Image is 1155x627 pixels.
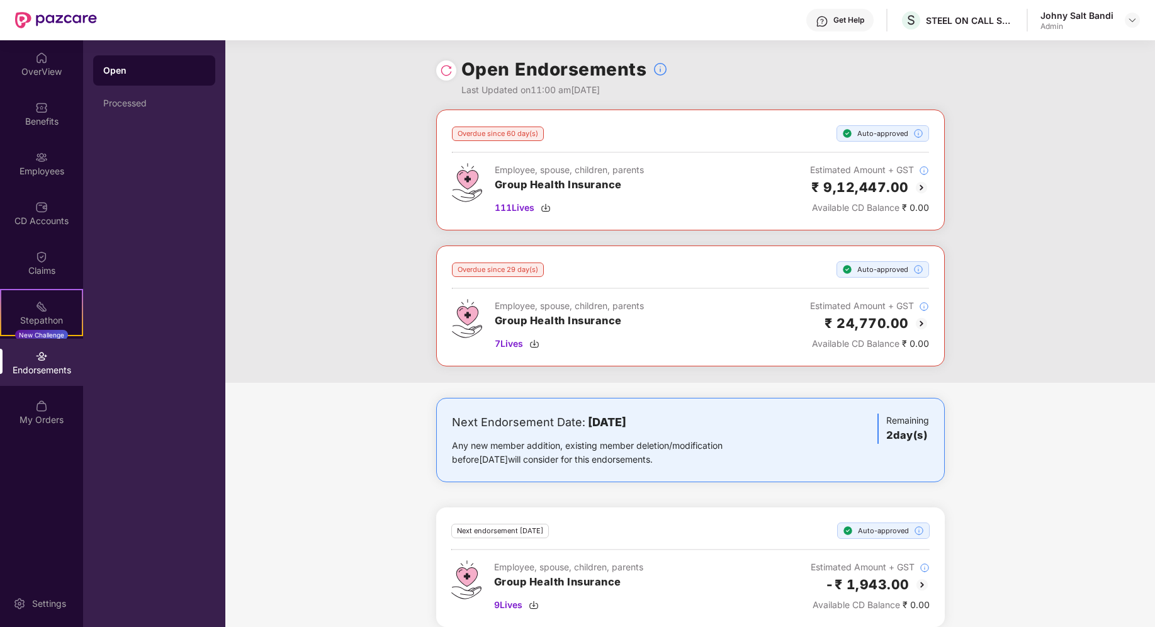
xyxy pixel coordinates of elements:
[811,560,930,574] div: Estimated Amount + GST
[1040,9,1113,21] div: Johny Salt Bandi
[440,64,453,77] img: svg+xml;base64,PHN2ZyBpZD0iUmVsb2FkLTMyeDMyIiB4bWxucz0iaHR0cDovL3d3dy53My5vcmcvMjAwMC9zdmciIHdpZH...
[529,339,539,349] img: svg+xml;base64,PHN2ZyBpZD0iRG93bmxvYWQtMzJ4MzIiIHhtbG5zPSJodHRwOi8vd3d3LnczLm9yZy8yMDAwL3N2ZyIgd2...
[35,101,48,114] img: svg+xml;base64,PHN2ZyBpZD0iQmVuZWZpdHMiIHhtbG5zPSJodHRwOi8vd3d3LnczLm9yZy8yMDAwL3N2ZyIgd2lkdGg9Ij...
[452,127,544,141] div: Overdue since 60 day(s)
[541,203,551,213] img: svg+xml;base64,PHN2ZyBpZD0iRG93bmxvYWQtMzJ4MzIiIHhtbG5zPSJodHRwOi8vd3d3LnczLm9yZy8yMDAwL3N2ZyIgd2...
[15,330,68,340] div: New Challenge
[1127,15,1137,25] img: svg+xml;base64,PHN2ZyBpZD0iRHJvcGRvd24tMzJ4MzIiIHhtbG5zPSJodHRwOi8vd3d3LnczLm9yZy8yMDAwL3N2ZyIgd2...
[35,251,48,263] img: svg+xml;base64,PHN2ZyBpZD0iQ2xhaW0iIHhtbG5zPSJodHRwOi8vd3d3LnczLm9yZy8yMDAwL3N2ZyIgd2lkdGg9IjIwIi...
[452,439,762,466] div: Any new member addition, existing member deletion/modification before [DATE] will consider for th...
[877,414,929,444] div: Remaining
[1,314,82,327] div: Stepathon
[810,337,929,351] div: ₹ 0.00
[15,12,97,28] img: New Pazcare Logo
[837,522,930,539] div: Auto-approved
[913,128,923,138] img: svg+xml;base64,PHN2ZyBpZD0iSW5mb18tXzMyeDMyIiBkYXRhLW5hbWU9IkluZm8gLSAzMngzMiIgeG1sbnM9Imh0dHA6Ly...
[813,599,900,610] span: Available CD Balance
[920,563,930,573] img: svg+xml;base64,PHN2ZyBpZD0iSW5mb18tXzMyeDMyIiBkYXRhLW5hbWU9IkluZm8gLSAzMngzMiIgeG1sbnM9Imh0dHA6Ly...
[461,55,647,83] h1: Open Endorsements
[811,598,930,612] div: ₹ 0.00
[494,560,643,574] div: Employee, spouse, children, parents
[35,300,48,313] img: svg+xml;base64,PHN2ZyB4bWxucz0iaHR0cDovL3d3dy53My5vcmcvMjAwMC9zdmciIHdpZHRoPSIyMSIgaGVpZ2h0PSIyMC...
[495,313,644,329] h3: Group Health Insurance
[913,264,923,274] img: svg+xml;base64,PHN2ZyBpZD0iSW5mb18tXzMyeDMyIiBkYXRhLW5hbWU9IkluZm8gLSAzMngzMiIgeG1sbnM9Imh0dHA6Ly...
[653,62,668,77] img: svg+xml;base64,PHN2ZyBpZD0iSW5mb18tXzMyeDMyIiBkYXRhLW5hbWU9IkluZm8gLSAzMngzMiIgeG1sbnM9Imh0dHA6Ly...
[914,180,929,195] img: svg+xml;base64,PHN2ZyBpZD0iQmFjay0yMHgyMCIgeG1sbnM9Imh0dHA6Ly93d3cudzMub3JnLzIwMDAvc3ZnIiB3aWR0aD...
[907,13,915,28] span: S
[914,316,929,331] img: svg+xml;base64,PHN2ZyBpZD0iQmFjay0yMHgyMCIgeG1sbnM9Imh0dHA6Ly93d3cudzMub3JnLzIwMDAvc3ZnIiB3aWR0aD...
[495,299,644,313] div: Employee, spouse, children, parents
[810,201,929,215] div: ₹ 0.00
[843,526,853,536] img: svg+xml;base64,PHN2ZyBpZD0iU3RlcC1Eb25lLTE2eDE2IiB4bWxucz0iaHR0cDovL3d3dy53My5vcmcvMjAwMC9zdmciIH...
[833,15,864,25] div: Get Help
[494,598,522,612] span: 9 Lives
[35,350,48,363] img: svg+xml;base64,PHN2ZyBpZD0iRW5kb3JzZW1lbnRzIiB4bWxucz0iaHR0cDovL3d3dy53My5vcmcvMjAwMC9zdmciIHdpZH...
[842,264,852,274] img: svg+xml;base64,PHN2ZyBpZD0iU3RlcC1Eb25lLTE2eDE2IiB4bWxucz0iaHR0cDovL3d3dy53My5vcmcvMjAwMC9zdmciIH...
[810,163,929,177] div: Estimated Amount + GST
[35,151,48,164] img: svg+xml;base64,PHN2ZyBpZD0iRW1wbG95ZWVzIiB4bWxucz0iaHR0cDovL3d3dy53My5vcmcvMjAwMC9zdmciIHdpZHRoPS...
[825,313,909,334] h2: ₹ 24,770.00
[812,202,899,213] span: Available CD Balance
[452,414,762,431] div: Next Endorsement Date:
[919,166,929,176] img: svg+xml;base64,PHN2ZyBpZD0iSW5mb18tXzMyeDMyIiBkYXRhLW5hbWU9IkluZm8gLSAzMngzMiIgeG1sbnM9Imh0dHA6Ly...
[103,64,205,77] div: Open
[810,299,929,313] div: Estimated Amount + GST
[35,52,48,64] img: svg+xml;base64,PHN2ZyBpZD0iSG9tZSIgeG1sbnM9Imh0dHA6Ly93d3cudzMub3JnLzIwMDAvc3ZnIiB3aWR0aD0iMjAiIG...
[13,597,26,610] img: svg+xml;base64,PHN2ZyBpZD0iU2V0dGluZy0yMHgyMCIgeG1sbnM9Imh0dHA6Ly93d3cudzMub3JnLzIwMDAvc3ZnIiB3aW...
[495,337,523,351] span: 7 Lives
[452,299,482,338] img: svg+xml;base64,PHN2ZyB4bWxucz0iaHR0cDovL3d3dy53My5vcmcvMjAwMC9zdmciIHdpZHRoPSI0Ny43MTQiIGhlaWdodD...
[915,577,930,592] img: svg+xml;base64,PHN2ZyBpZD0iQmFjay0yMHgyMCIgeG1sbnM9Imh0dHA6Ly93d3cudzMub3JnLzIwMDAvc3ZnIiB3aWR0aD...
[494,574,643,590] h3: Group Health Insurance
[452,263,544,277] div: Overdue since 29 day(s)
[495,177,644,193] h3: Group Health Insurance
[926,14,1014,26] div: STEEL ON CALL SERVICES ([GEOGRAPHIC_DATA]) PRIVATE LIMITED
[103,98,205,108] div: Processed
[812,338,899,349] span: Available CD Balance
[842,128,852,138] img: svg+xml;base64,PHN2ZyBpZD0iU3RlcC1Eb25lLTE2eDE2IiB4bWxucz0iaHR0cDovL3d3dy53My5vcmcvMjAwMC9zdmciIH...
[825,574,910,595] h2: -₹ 1,943.00
[816,15,828,28] img: svg+xml;base64,PHN2ZyBpZD0iSGVscC0zMngzMiIgeG1sbnM9Imh0dHA6Ly93d3cudzMub3JnLzIwMDAvc3ZnIiB3aWR0aD...
[837,125,929,142] div: Auto-approved
[495,201,534,215] span: 111 Lives
[588,415,626,429] b: [DATE]
[451,560,482,599] img: svg+xml;base64,PHN2ZyB4bWxucz0iaHR0cDovL3d3dy53My5vcmcvMjAwMC9zdmciIHdpZHRoPSI0Ny43MTQiIGhlaWdodD...
[461,83,668,97] div: Last Updated on 11:00 am[DATE]
[837,261,929,278] div: Auto-approved
[811,177,909,198] h2: ₹ 9,12,447.00
[1040,21,1113,31] div: Admin
[28,597,70,610] div: Settings
[35,201,48,213] img: svg+xml;base64,PHN2ZyBpZD0iQ0RfQWNjb3VudHMiIGRhdGEtbmFtZT0iQ0QgQWNjb3VudHMiIHhtbG5zPSJodHRwOi8vd3...
[452,163,482,202] img: svg+xml;base64,PHN2ZyB4bWxucz0iaHR0cDovL3d3dy53My5vcmcvMjAwMC9zdmciIHdpZHRoPSI0Ny43MTQiIGhlaWdodD...
[919,302,929,312] img: svg+xml;base64,PHN2ZyBpZD0iSW5mb18tXzMyeDMyIiBkYXRhLW5hbWU9IkluZm8gLSAzMngzMiIgeG1sbnM9Imh0dHA6Ly...
[914,526,924,536] img: svg+xml;base64,PHN2ZyBpZD0iSW5mb18tXzMyeDMyIiBkYXRhLW5hbWU9IkluZm8gLSAzMngzMiIgeG1sbnM9Imh0dHA6Ly...
[529,600,539,610] img: svg+xml;base64,PHN2ZyBpZD0iRG93bmxvYWQtMzJ4MzIiIHhtbG5zPSJodHRwOi8vd3d3LnczLm9yZy8yMDAwL3N2ZyIgd2...
[495,163,644,177] div: Employee, spouse, children, parents
[886,427,929,444] h3: 2 day(s)
[451,524,549,538] div: Next endorsement [DATE]
[35,400,48,412] img: svg+xml;base64,PHN2ZyBpZD0iTXlfT3JkZXJzIiBkYXRhLW5hbWU9Ik15IE9yZGVycyIgeG1sbnM9Imh0dHA6Ly93d3cudz...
